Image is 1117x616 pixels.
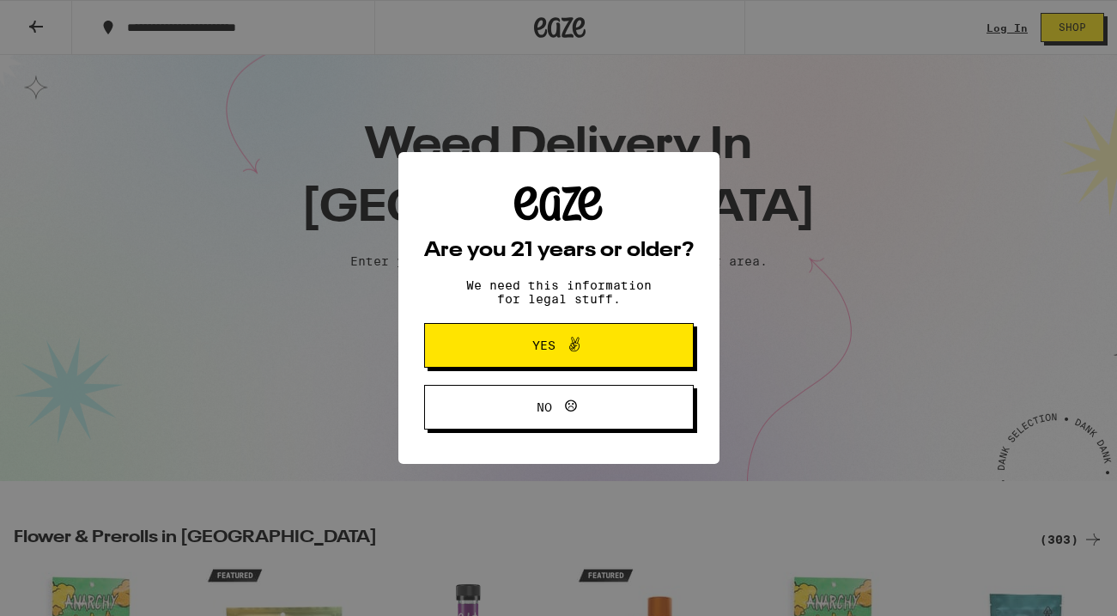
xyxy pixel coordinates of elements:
h2: Are you 21 years or older? [424,241,694,261]
button: Yes [424,323,694,368]
span: Hi. Need any help? [10,12,124,26]
button: No [424,385,694,430]
p: We need this information for legal stuff. [452,278,666,306]
span: Yes [532,339,555,351]
span: No [537,401,552,413]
